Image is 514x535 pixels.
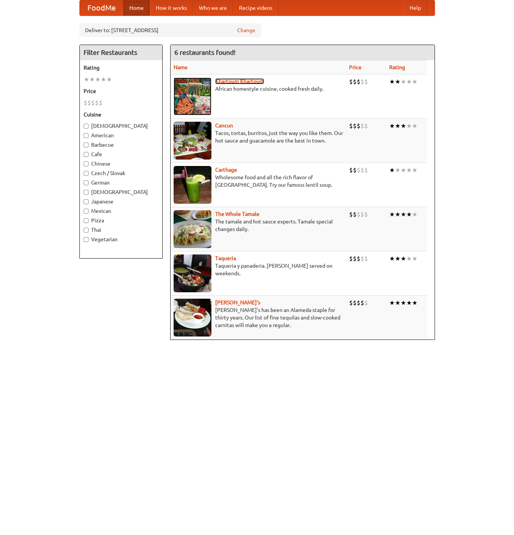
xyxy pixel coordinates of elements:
[406,78,412,86] li: ★
[406,122,412,130] li: ★
[84,124,89,129] input: [DEMOGRAPHIC_DATA]
[84,199,89,204] input: Japanese
[389,299,395,307] li: ★
[106,75,112,84] li: ★
[401,210,406,219] li: ★
[406,210,412,219] li: ★
[364,122,368,130] li: $
[357,78,360,86] li: $
[87,99,91,107] li: $
[215,211,259,217] a: The Whole Tamale
[84,179,158,186] label: German
[364,210,368,219] li: $
[84,161,89,166] input: Chinese
[349,254,353,263] li: $
[84,132,158,139] label: American
[389,64,405,70] a: Rating
[360,78,364,86] li: $
[84,237,89,242] input: Vegetarian
[357,299,360,307] li: $
[401,78,406,86] li: ★
[150,0,193,16] a: How it works
[84,169,158,177] label: Czech / Slovak
[401,299,406,307] li: ★
[395,122,401,130] li: ★
[353,166,357,174] li: $
[215,299,260,305] a: [PERSON_NAME]'s
[353,122,357,130] li: $
[91,99,95,107] li: $
[174,64,188,70] a: Name
[80,0,123,16] a: FoodMe
[84,64,158,71] h5: Rating
[389,122,395,130] li: ★
[84,122,158,130] label: [DEMOGRAPHIC_DATA]
[84,228,89,233] input: Thai
[215,78,264,84] b: Khartoum Khartoum
[174,122,211,160] img: cancun.jpg
[412,122,418,130] li: ★
[360,210,364,219] li: $
[174,78,211,115] img: khartoum.jpg
[79,23,261,37] div: Deliver to: [STREET_ADDRESS]
[215,255,236,261] a: Taqueria
[412,166,418,174] li: ★
[412,78,418,86] li: ★
[406,254,412,263] li: ★
[215,123,233,129] a: Cancun
[84,171,89,176] input: Czech / Slovak
[174,299,211,337] img: pedros.jpg
[404,0,427,16] a: Help
[101,75,106,84] li: ★
[174,129,343,144] p: Tacos, tortas, burritos, just the way you like them. Our hot sauce and guacamole are the best in ...
[84,111,158,118] h5: Cuisine
[357,210,360,219] li: $
[193,0,233,16] a: Who we are
[364,166,368,174] li: $
[349,64,362,70] a: Price
[84,75,89,84] li: ★
[364,78,368,86] li: $
[360,254,364,263] li: $
[84,133,89,138] input: American
[395,254,401,263] li: ★
[84,150,158,158] label: Cafe
[357,122,360,130] li: $
[401,166,406,174] li: ★
[233,0,278,16] a: Recipe videos
[174,254,211,292] img: taqueria.jpg
[84,198,158,205] label: Japanese
[349,78,353,86] li: $
[84,218,89,223] input: Pizza
[84,236,158,243] label: Vegetarian
[84,180,89,185] input: German
[84,141,158,149] label: Barbecue
[412,299,418,307] li: ★
[364,299,368,307] li: $
[84,160,158,167] label: Chinese
[353,210,357,219] li: $
[389,210,395,219] li: ★
[84,209,89,214] input: Mexican
[80,45,162,60] h4: Filter Restaurants
[89,75,95,84] li: ★
[84,152,89,157] input: Cafe
[84,226,158,234] label: Thai
[95,75,101,84] li: ★
[215,167,237,173] a: Carthage
[84,207,158,215] label: Mexican
[349,122,353,130] li: $
[360,122,364,130] li: $
[364,254,368,263] li: $
[84,190,89,195] input: [DEMOGRAPHIC_DATA]
[174,174,343,189] p: Wholesome food and all the rich flavor of [GEOGRAPHIC_DATA]. Try our famous lentil soup.
[389,254,395,263] li: ★
[389,166,395,174] li: ★
[349,166,353,174] li: $
[349,210,353,219] li: $
[95,99,99,107] li: $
